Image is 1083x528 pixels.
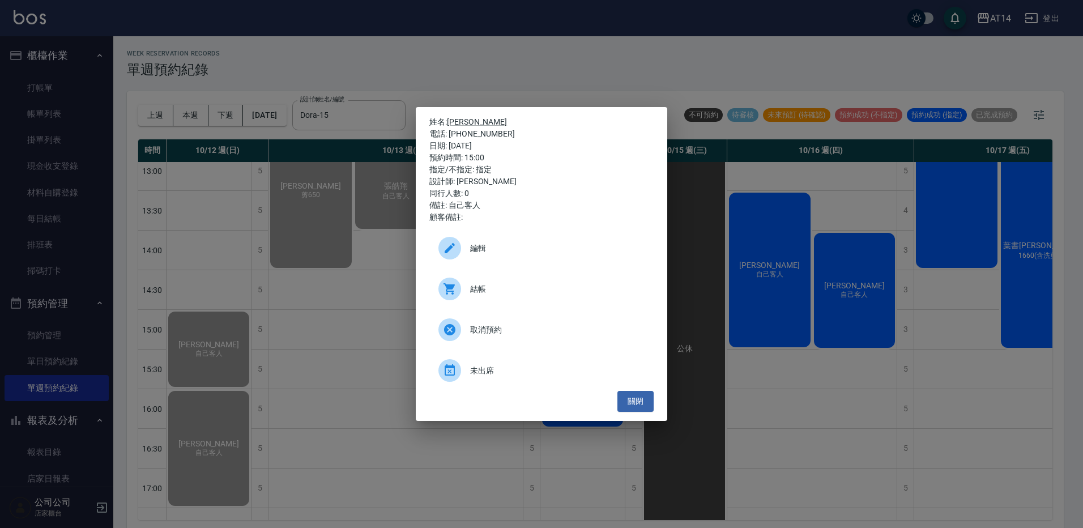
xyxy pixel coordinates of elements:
p: 姓名: [429,116,654,128]
a: 結帳 [429,273,654,314]
span: 編輯 [470,242,645,254]
div: 日期: [DATE] [429,140,654,152]
div: 結帳 [429,273,654,305]
button: 關閉 [617,391,654,412]
span: 取消預約 [470,324,645,336]
div: 未出席 [429,355,654,386]
div: 備註: 自己客人 [429,199,654,211]
div: 電話: [PHONE_NUMBER] [429,128,654,140]
a: 編輯 [429,232,654,273]
div: 預約時間: 15:00 [429,152,654,164]
span: 結帳 [470,283,645,295]
span: 未出席 [470,365,645,377]
div: 設計師: [PERSON_NAME] [429,176,654,188]
div: 顧客備註: [429,211,654,223]
div: 取消預約 [429,314,654,346]
a: [PERSON_NAME] [447,117,507,126]
div: 同行人數: 0 [429,188,654,199]
div: 指定/不指定: 指定 [429,164,654,176]
div: 編輯 [429,232,654,264]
